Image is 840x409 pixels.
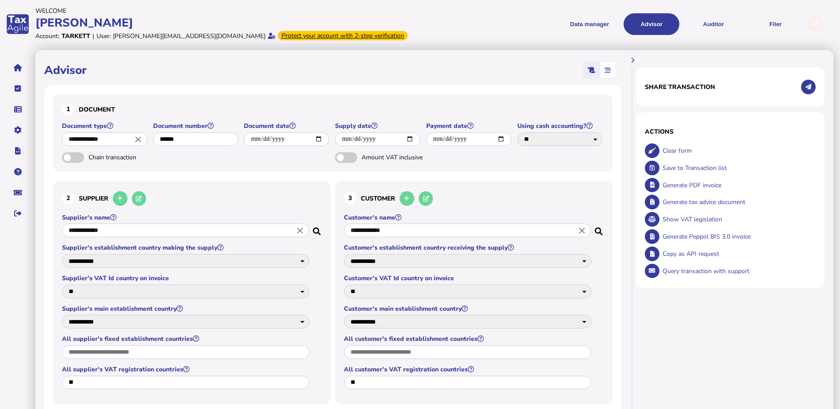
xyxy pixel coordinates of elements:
label: Using cash accounting? [517,122,604,130]
label: Customer's VAT Id country on invoice [344,274,593,282]
div: [PERSON_NAME][EMAIL_ADDRESS][DOMAIN_NAME] [113,32,266,40]
div: Generate Peppol BIS 3.0 invoice [660,228,816,245]
button: Developer hub links [8,142,27,160]
label: Document date [244,122,331,130]
section: Define the seller [53,181,331,405]
i: Search for a dummy seller [313,225,322,232]
h3: Supplier [62,190,322,207]
button: Data manager [8,100,27,119]
div: 3 [344,192,356,204]
div: 2 [62,192,74,204]
button: Manage settings [8,121,27,139]
div: User: [96,32,111,40]
div: Welcome [35,7,417,15]
i: Close [133,134,143,144]
span: Amount VAT inclusive [362,153,455,162]
label: All supplier's VAT registration countries [62,365,311,374]
button: Tasks [8,79,27,98]
button: Clear form data from invoice panel [645,143,659,158]
div: 1 [62,103,74,116]
div: Account: [35,32,59,40]
menu: navigate products [422,13,804,35]
label: Supplier's VAT Id country on invoice [62,274,311,282]
button: Home [8,58,27,77]
label: Supplier's main establishment country [62,305,311,313]
app-field: Select a document type [62,122,149,152]
label: Supplier's establishment country making the supply [62,243,311,252]
i: Email verified [268,33,276,39]
button: Save transaction [645,161,659,175]
button: Raise a support ticket [8,183,27,202]
button: Auditor [686,13,741,35]
label: All supplier's fixed establishment countries [62,335,311,343]
div: Show VAT legislation [660,211,816,228]
h1: Advisor [44,62,87,78]
label: All customer's VAT registration countries [344,365,593,374]
label: All customer's fixed establishment countries [344,335,593,343]
div: Profile settings [808,17,822,31]
label: Document number [153,122,240,130]
i: Close [295,226,305,235]
div: Generate tax advice document [660,193,816,211]
button: Edit selected supplier in the database [132,191,146,206]
span: Chain transaction [89,153,181,162]
mat-button-toggle: Classic scrolling page view [584,62,600,78]
label: Customer's name [344,213,593,222]
label: Payment date [426,122,513,130]
button: Generate pdf [645,178,659,193]
i: Close [577,226,587,235]
button: Generate tax advice document [645,195,659,209]
div: Tarkett [62,32,90,40]
button: Help pages [8,162,27,181]
label: Customer's main establishment country [344,305,593,313]
button: Shows a dropdown of Data manager options [562,13,617,35]
button: Filer [748,13,803,35]
button: Edit selected customer in the database [419,191,433,206]
h3: Customer [344,190,604,207]
div: Generate PDF invoice [660,177,816,194]
label: Customer's establishment country receiving the supply [344,243,593,252]
button: Query transaction with support [645,264,659,278]
div: Copy as API request [660,245,816,262]
button: Share transaction [801,80,816,94]
label: Supplier's name [62,213,311,222]
button: Shows a dropdown of VAT Advisor options [624,13,679,35]
h1: Actions [645,127,816,136]
div: Save to Transaction list [660,159,816,177]
button: Hide [625,53,640,68]
mat-button-toggle: Stepper view [600,62,616,78]
label: Supply date [335,122,422,130]
i: Data manager [14,109,22,110]
i: Search for a dummy customer [595,225,604,232]
div: | [92,32,94,40]
div: From Oct 1, 2025, 2-step verification will be required to login. Set it up now... [278,31,408,40]
button: Show VAT legislation [645,212,659,227]
button: Sign out [8,204,27,223]
label: Document type [62,122,149,130]
div: [PERSON_NAME] [35,15,417,31]
h1: Share transaction [645,83,715,91]
h3: Document [62,103,604,116]
button: Add a new customer to the database [400,191,414,206]
button: Add a new supplier to the database [113,191,127,206]
button: Copy data as API request body to clipboard [645,247,659,261]
div: Query transaction with support [660,262,816,280]
div: Clear form [660,142,816,159]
